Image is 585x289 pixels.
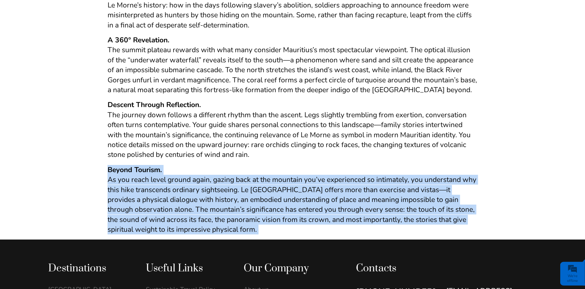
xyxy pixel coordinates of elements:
[108,45,477,95] span: The summit plateau rewards with what many consider Mauritius’s most spectacular viewpoint. The op...
[108,110,471,160] span: The journey down follows a different rhythm than the ascent. Legs slightly trembling from exertio...
[108,175,476,234] span: As you reach level ground again, gazing back at the mountain you’ve experienced so intimately, yo...
[9,83,124,98] input: Enter your email address
[9,103,124,203] textarea: Type your message and click 'Submit'
[99,209,123,218] em: Submit
[244,262,327,275] div: Our Company
[356,262,537,275] div: Contacts
[108,35,169,45] strong: A 360° Revelation.
[45,36,124,44] div: Leave a message
[146,262,229,275] div: Useful Links
[9,63,124,78] input: Enter your last name
[48,262,132,275] div: Destinations
[108,100,201,109] strong: Descent Through Reflection.
[111,3,128,20] div: Minimize live chat window
[562,274,583,283] div: We're offline
[108,165,162,174] strong: Beyond Tourism.
[7,35,18,45] div: Navigation go back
